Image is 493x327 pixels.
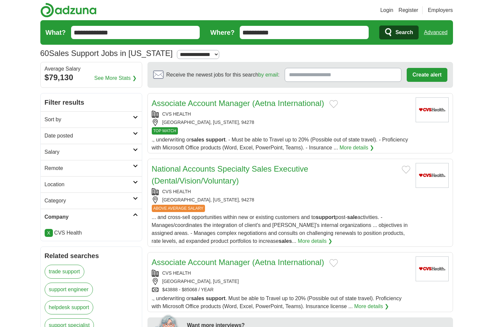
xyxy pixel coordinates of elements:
[380,6,393,14] a: Login
[166,71,279,79] span: Receive the newest jobs for this search :
[45,300,94,314] a: helpdesk support
[329,259,338,267] button: Add to favorite jobs
[316,214,336,220] strong: support
[191,296,204,301] strong: sales
[407,68,447,82] button: Create alert
[45,181,133,189] h2: Location
[94,74,137,82] a: See More Stats ❯
[152,205,205,212] span: ABOVE AVERAGE SALARY
[298,237,333,245] a: More details ❯
[162,189,191,194] a: CVS HEALTH
[45,66,138,72] div: Average Salary
[428,6,453,14] a: Employers
[45,229,138,237] li: CVS Health
[152,296,402,309] span: ., underwriting or . Must be able to Travel up to 20% (Possible out of state travel). Proficiency...
[45,116,133,124] h2: Sort by
[416,163,449,188] img: CVS Health logo
[152,99,324,108] a: Associate Account Manager (Aetna International)
[41,111,142,128] a: Sort by
[152,196,410,203] div: [GEOGRAPHIC_DATA], [US_STATE], 94278
[152,286,410,293] div: $43888 - $85068 / YEAR
[395,26,413,39] span: Search
[206,296,226,301] strong: support
[41,144,142,160] a: Salary
[210,27,234,37] label: Where?
[354,302,389,310] a: More details ❯
[45,229,53,237] a: X
[45,164,133,172] h2: Remote
[152,164,308,185] a: National Accounts Specialty Sales Executive (Dental/Vision/Voluntary)
[379,26,419,39] button: Search
[45,72,138,83] div: $79,130
[41,209,142,225] a: Company
[152,258,324,267] a: Associate Account Manager (Aetna International)
[424,26,447,39] a: Advanced
[152,119,410,126] div: [GEOGRAPHIC_DATA], [US_STATE], 94278
[416,97,449,122] img: CVS Health logo
[45,265,84,279] a: trade support
[279,238,292,244] strong: sales
[45,251,138,261] h2: Related searches
[41,176,142,192] a: Location
[152,278,410,285] div: [GEOGRAPHIC_DATA], [US_STATE]
[45,132,133,140] h2: Date posted
[41,192,142,209] a: Category
[152,214,408,244] span: ... and cross-sell opportunities within new or existing customers and to post- activities. - Mana...
[40,47,49,59] span: 60
[45,283,93,297] a: support engineer
[340,144,374,152] a: More details ❯
[258,72,278,78] a: by email
[45,197,133,205] h2: Category
[191,137,204,142] strong: sales
[398,6,418,14] a: Register
[41,93,142,111] h2: Filter results
[41,128,142,144] a: Date posted
[416,256,449,281] img: CVS Health logo
[162,111,191,117] a: CVS HEALTH
[206,137,226,142] strong: support
[152,137,408,150] span: ., underwriting or . - Must be able to Travel up to 20% (Possible out of state travel). - Profici...
[40,49,173,58] h1: Sales Support Jobs in [US_STATE]
[41,160,142,176] a: Remote
[162,270,191,276] a: CVS HEALTH
[329,100,338,108] button: Add to favorite jobs
[347,214,357,220] strong: sale
[402,166,410,174] button: Add to favorite jobs
[45,213,133,221] h2: Company
[40,3,97,18] img: Adzuna logo
[46,27,66,37] label: What?
[45,148,133,156] h2: Salary
[152,127,178,135] span: TOP MATCH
